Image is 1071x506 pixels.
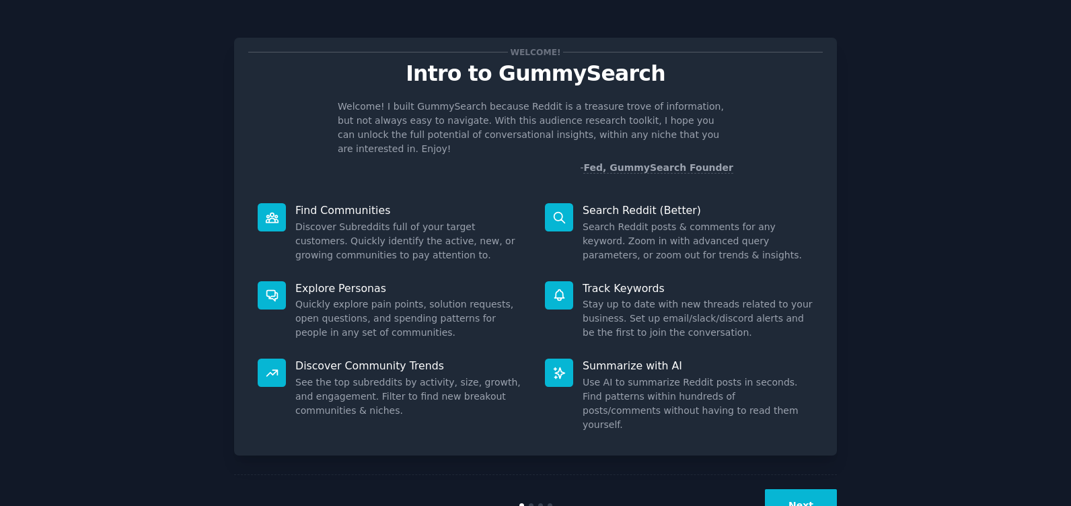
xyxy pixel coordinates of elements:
[508,45,563,59] span: Welcome!
[583,297,813,340] dd: Stay up to date with new threads related to your business. Set up email/slack/discord alerts and ...
[583,162,733,174] a: Fed, GummySearch Founder
[295,203,526,217] p: Find Communities
[580,161,733,175] div: -
[295,359,526,373] p: Discover Community Trends
[295,220,526,262] dd: Discover Subreddits full of your target customers. Quickly identify the active, new, or growing c...
[583,203,813,217] p: Search Reddit (Better)
[583,220,813,262] dd: Search Reddit posts & comments for any keyword. Zoom in with advanced query parameters, or zoom o...
[295,375,526,418] dd: See the top subreddits by activity, size, growth, and engagement. Filter to find new breakout com...
[248,62,823,85] p: Intro to GummySearch
[295,297,526,340] dd: Quickly explore pain points, solution requests, open questions, and spending patterns for people ...
[295,281,526,295] p: Explore Personas
[583,281,813,295] p: Track Keywords
[583,375,813,432] dd: Use AI to summarize Reddit posts in seconds. Find patterns within hundreds of posts/comments with...
[338,100,733,156] p: Welcome! I built GummySearch because Reddit is a treasure trove of information, but not always ea...
[583,359,813,373] p: Summarize with AI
